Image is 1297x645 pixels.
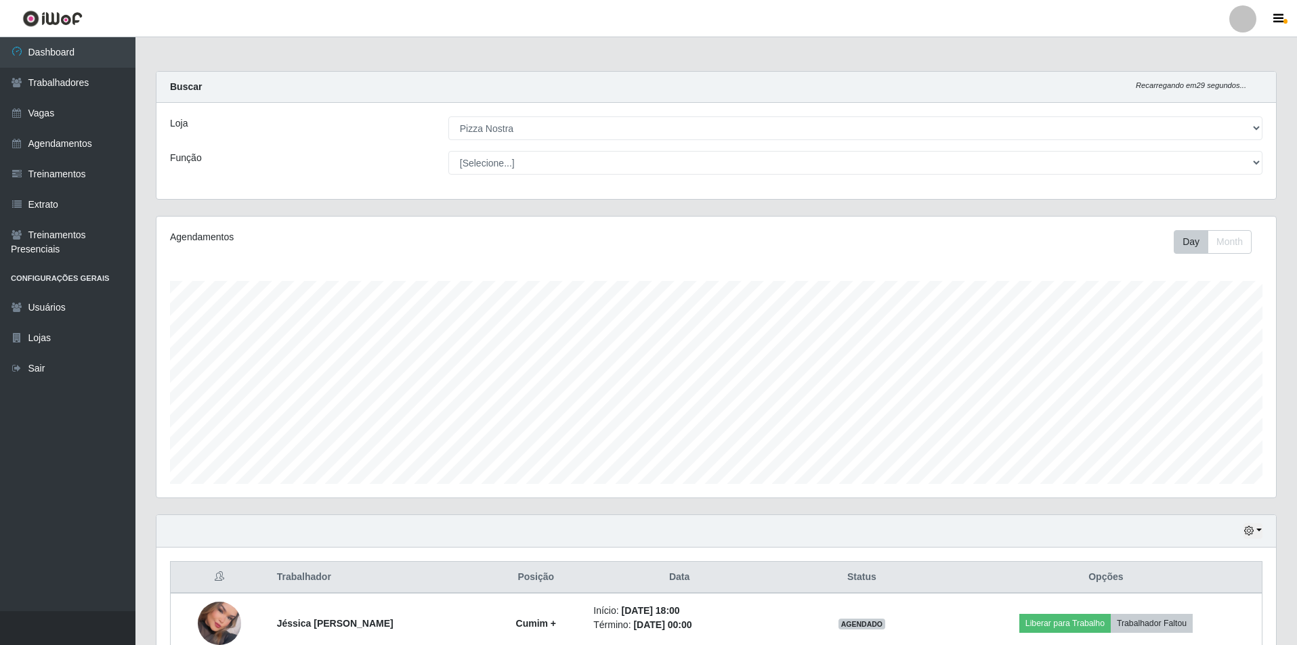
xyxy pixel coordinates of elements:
button: Month [1208,230,1252,254]
label: Loja [170,116,188,131]
i: Recarregando em 29 segundos... [1136,81,1246,89]
label: Função [170,151,202,165]
div: Agendamentos [170,230,614,244]
li: Término: [593,618,765,632]
strong: Buscar [170,81,202,92]
strong: Jéssica [PERSON_NAME] [277,618,394,629]
div: Toolbar with button groups [1174,230,1262,254]
time: [DATE] 18:00 [622,605,680,616]
time: [DATE] 00:00 [633,619,692,630]
button: Liberar para Trabalho [1019,614,1111,633]
img: CoreUI Logo [22,10,83,27]
div: First group [1174,230,1252,254]
th: Opções [950,562,1262,594]
strong: Cumim + [516,618,557,629]
th: Data [585,562,773,594]
li: Início: [593,604,765,618]
th: Status [773,562,950,594]
span: AGENDADO [838,619,886,629]
th: Posição [486,562,585,594]
th: Trabalhador [269,562,487,594]
button: Trabalhador Faltou [1111,614,1193,633]
button: Day [1174,230,1208,254]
